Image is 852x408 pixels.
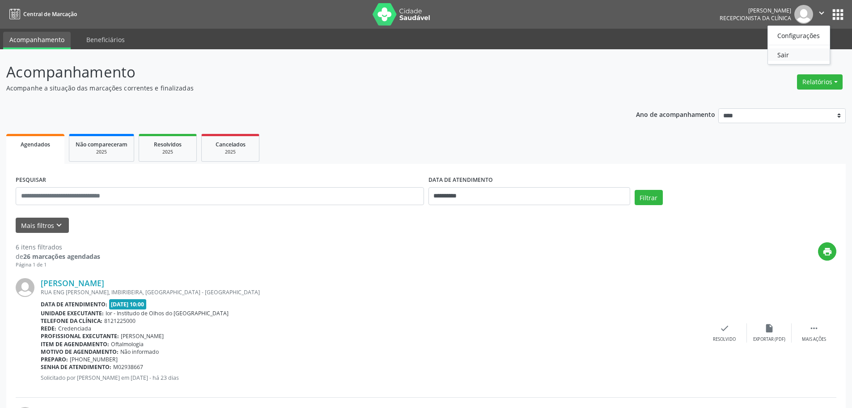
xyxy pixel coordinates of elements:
button: print [818,242,836,261]
i:  [817,8,827,18]
i: print [822,247,832,257]
span: Recepcionista da clínica [720,14,791,22]
b: Motivo de agendamento: [41,348,119,356]
button: Filtrar [635,190,663,205]
span: Central de Marcação [23,10,77,18]
b: Data de atendimento: [41,301,107,308]
a: Acompanhamento [3,32,71,49]
span: Ior - Institudo de Olhos do [GEOGRAPHIC_DATA] [106,309,229,317]
div: Página 1 de 1 [16,261,100,269]
p: Acompanhamento [6,61,594,83]
strong: 26 marcações agendadas [23,252,100,261]
span: [PHONE_NUMBER] [70,356,118,363]
span: M02938667 [113,363,143,371]
label: PESQUISAR [16,173,46,187]
a: Sair [768,48,830,61]
span: Agendados [21,141,50,148]
a: [PERSON_NAME] [41,278,104,288]
img: img [794,5,813,24]
i:  [809,323,819,333]
b: Unidade executante: [41,309,104,317]
b: Rede: [41,325,56,332]
b: Preparo: [41,356,68,363]
div: 2025 [76,149,127,155]
span: [DATE] 10:00 [109,299,147,309]
span: Resolvidos [154,141,182,148]
a: Configurações [768,29,830,42]
div: 2025 [208,149,253,155]
span: [PERSON_NAME] [121,332,164,340]
b: Profissional executante: [41,332,119,340]
b: Item de agendamento: [41,340,109,348]
b: Telefone da clínica: [41,317,102,325]
b: Senha de atendimento: [41,363,111,371]
div: 6 itens filtrados [16,242,100,252]
button: Mais filtroskeyboard_arrow_down [16,218,69,233]
div: 2025 [145,149,190,155]
p: Ano de acompanhamento [636,108,715,120]
p: Solicitado por [PERSON_NAME] em [DATE] - há 23 dias [41,374,702,382]
span: Credenciada [58,325,91,332]
span: Cancelados [216,141,246,148]
div: Resolvido [713,336,736,343]
div: Exportar (PDF) [753,336,785,343]
label: DATA DE ATENDIMENTO [428,173,493,187]
button: Relatórios [797,74,843,90]
button: apps [830,7,846,22]
i: check [720,323,729,333]
div: RUA ENG [PERSON_NAME], IMBIRIBEIRA, [GEOGRAPHIC_DATA] - [GEOGRAPHIC_DATA] [41,288,702,296]
div: [PERSON_NAME] [720,7,791,14]
div: Mais ações [802,336,826,343]
p: Acompanhe a situação das marcações correntes e finalizadas [6,83,594,93]
img: img [16,278,34,297]
a: Beneficiários [80,32,131,47]
span: 8121225000 [104,317,136,325]
div: de [16,252,100,261]
span: Oftalmologia [111,340,144,348]
ul:  [767,26,830,64]
i: keyboard_arrow_down [54,220,64,230]
a: Central de Marcação [6,7,77,21]
span: Não informado [120,348,159,356]
i: insert_drive_file [764,323,774,333]
button:  [813,5,830,24]
span: Não compareceram [76,141,127,148]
